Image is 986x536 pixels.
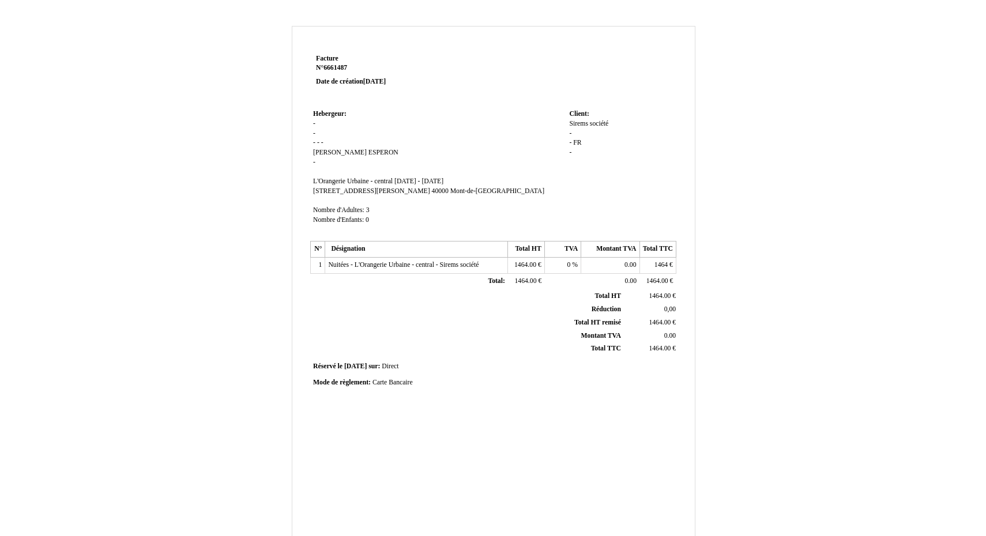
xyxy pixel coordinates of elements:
td: € [623,316,678,329]
span: 1464.00 [514,277,536,285]
span: - [313,139,315,146]
span: 0.00 [664,332,676,339]
span: FR [573,139,581,146]
th: N° [311,241,325,258]
span: [STREET_ADDRESS][PERSON_NAME] [313,187,430,195]
span: Réduction [592,305,621,313]
span: Direct [382,363,398,370]
span: Réservé le [313,363,343,370]
span: Mode de règlement: [313,379,371,386]
span: Montant TVA [581,332,621,339]
span: société [590,120,608,127]
td: € [508,258,544,274]
span: 1464 [654,261,668,269]
span: 40000 [432,187,449,195]
span: Sirems [569,120,588,127]
span: - [569,149,571,156]
span: Total: [488,277,505,285]
span: Nombre d'Adultes: [313,206,364,214]
span: - [569,130,571,137]
span: - [313,120,315,127]
span: [PERSON_NAME] [313,149,367,156]
span: ESPERON [368,149,398,156]
span: 6661487 [323,64,347,71]
span: Mont-de-[GEOGRAPHIC_DATA] [450,187,544,195]
span: [DATE] - [DATE] [394,178,443,185]
span: 1464.00 [646,277,668,285]
th: Total TTC [639,241,676,258]
td: 1 [311,258,325,274]
span: Nuitées - L'Orangerie Urbaine - central - Sirems société [328,261,479,269]
span: [DATE] [344,363,367,370]
th: Total HT [508,241,544,258]
span: Client: [569,110,589,118]
span: 1464.00 [649,292,671,300]
td: % [544,258,581,274]
td: € [508,273,544,289]
span: 0 [567,261,571,269]
span: 3 [366,206,370,214]
span: 0.00 [624,261,636,269]
span: - [317,139,319,146]
span: Total HT [595,292,621,300]
span: 1464.00 [514,261,536,269]
span: [DATE] [363,78,386,85]
span: L'Orangerie Urbaine - central [313,178,393,185]
span: Total HT remisé [574,319,621,326]
span: Total TTC [591,345,621,352]
span: - [569,139,571,146]
span: Carte Bancaire [372,379,413,386]
th: Montant TVA [581,241,639,258]
span: Facture [316,55,338,62]
span: - [313,130,315,137]
span: sur: [368,363,380,370]
th: Désignation [325,241,508,258]
span: - [313,158,315,166]
strong: Date de création [316,78,386,85]
td: € [623,342,678,356]
span: 0.00 [625,277,637,285]
td: € [639,273,676,289]
span: Hebergeur: [313,110,347,118]
strong: N° [316,63,454,73]
span: 1464.00 [649,345,671,352]
th: TVA [544,241,581,258]
span: 0,00 [664,305,676,313]
td: € [639,258,676,274]
td: € [623,290,678,303]
span: 0 [366,216,369,224]
span: - [321,139,323,146]
span: 1464.00 [649,319,671,326]
span: Nombre d'Enfants: [313,216,364,224]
